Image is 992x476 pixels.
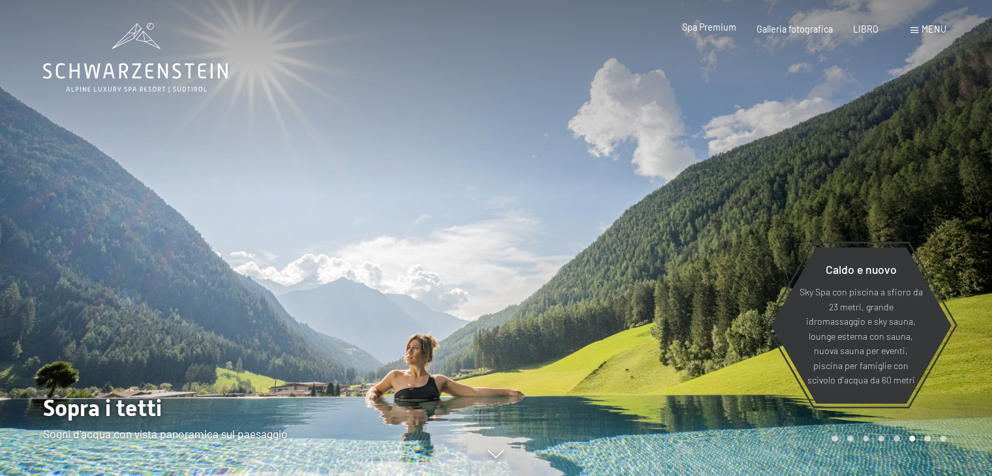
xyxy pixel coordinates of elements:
div: Carousel Page 3 [863,436,869,442]
a: Caldo e nuovo Sky Spa con piscina a sfioro da 23 metri, grande idromassaggio e sky sauna, lounge ... [770,246,952,404]
div: Carousel Page 5 [894,436,900,442]
font: menu [922,23,946,35]
font: Sky Spa con piscina a sfioro da 23 metri, grande idromassaggio e sky sauna, lounge esterna con sa... [799,286,922,385]
div: Carousel Page 2 [847,436,854,442]
div: Paginazione carosello [827,436,946,442]
a: Galleria fotografica [757,23,833,35]
div: Carousel Page 7 [924,436,931,442]
a: Spa Premium [682,22,736,33]
a: LIBRO [853,23,879,35]
div: Carousel Page 4 [878,436,884,442]
div: Carousel Page 8 [940,436,946,442]
div: Carousel Page 1 [832,436,838,442]
div: Carousel Page 6 (Current Slide) [909,436,916,442]
font: Caldo e nuovo [825,262,896,276]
